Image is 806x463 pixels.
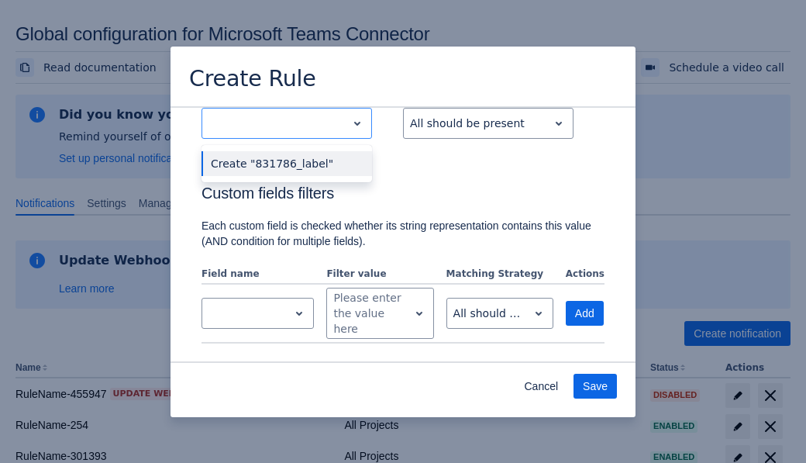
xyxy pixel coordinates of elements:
[348,114,367,133] span: open
[320,264,439,285] th: Filter value
[201,184,604,209] h3: Custom fields filters
[201,218,604,249] p: Each custom field is checked whether its string representation contains this value (AND condition...
[549,114,568,133] span: open
[170,106,635,363] div: Scrollable content
[583,374,608,399] span: Save
[201,151,372,176] div: Create "831786_label"
[201,264,320,285] th: Field name
[524,374,558,399] span: Cancel
[560,264,604,285] th: Actions
[566,301,604,326] button: Add
[189,65,316,95] h3: Create Rule
[333,290,401,337] div: Please enter the value here
[440,264,560,285] th: Matching Strategy
[515,374,567,399] button: Cancel
[575,301,594,326] span: Add
[573,374,617,399] button: Save
[290,304,308,323] span: open
[529,304,548,323] span: open
[410,304,429,323] span: open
